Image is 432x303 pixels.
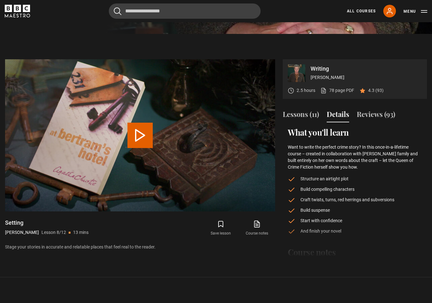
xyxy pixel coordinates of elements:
[288,144,422,171] p: Want to write the perfect crime story? In this once-in-a-lifetime course – created in collaborati...
[127,123,153,148] button: Play Lesson Setting
[320,87,354,94] a: 78 page PDF
[311,74,422,81] p: [PERSON_NAME]
[5,229,39,236] p: [PERSON_NAME]
[41,229,66,236] p: Lesson 8/12
[288,127,422,138] h2: What you'll learn
[239,219,275,237] a: Course notes
[5,219,89,227] h1: Setting
[327,109,349,122] button: Details
[368,87,384,94] p: 4.3 (93)
[347,8,376,14] a: All Courses
[288,207,422,214] li: Build suspense
[288,186,422,193] li: Build compelling characters
[73,229,89,236] p: 13 mins
[109,3,261,19] input: Search
[311,66,422,72] p: Writing
[357,109,395,122] button: Reviews (93)
[288,176,422,182] li: Structure an airtight plot
[5,244,275,250] p: Stage your stories in accurate and relatable places that feel real to the reader.
[114,7,121,15] button: Submit the search query
[283,109,319,122] button: Lessons (11)
[203,219,239,237] button: Save lesson
[404,8,427,15] button: Toggle navigation
[288,217,422,224] li: Start with confidence
[297,87,315,94] p: 2.5 hours
[288,197,422,203] li: Craft twists, turns, red herrings and subversions
[5,5,30,17] svg: BBC Maestro
[5,59,275,211] video-js: Video Player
